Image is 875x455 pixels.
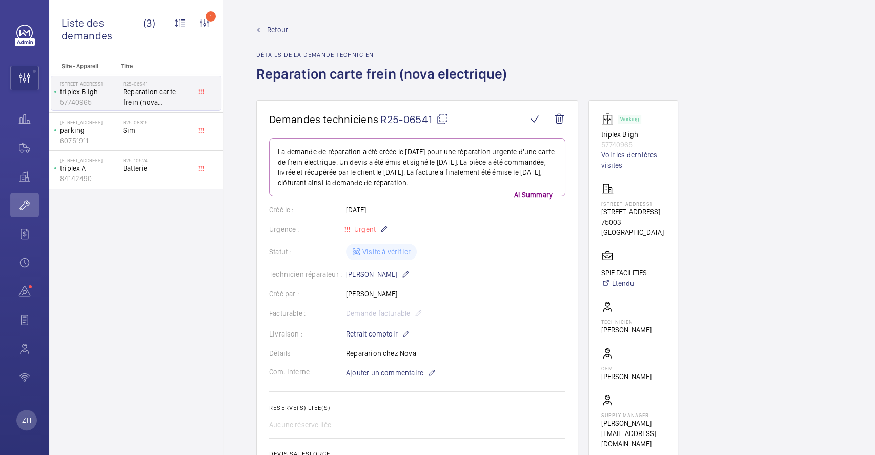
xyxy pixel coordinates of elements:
[123,81,191,87] h2: R25-06541
[123,157,191,163] h2: R25-10524
[123,125,191,135] span: Sim
[601,268,647,278] p: SPIE FACILITIES
[352,225,376,233] span: Urgent
[601,418,665,449] p: [PERSON_NAME][EMAIL_ADDRESS][DOMAIN_NAME]
[601,150,665,170] a: Voir les dernières visites
[601,201,665,207] p: [STREET_ADDRESS]
[380,113,449,126] span: R25-06541
[601,278,647,288] a: Étendu
[267,25,288,35] span: Retour
[256,65,513,100] h1: Reparation carte frein (nova electrique)
[510,190,557,200] p: AI Summary
[123,163,191,173] span: Batterie
[60,173,119,184] p: 84142490
[121,63,189,70] p: Titre
[60,119,119,125] p: [STREET_ADDRESS]
[60,163,119,173] p: triplex A
[22,415,31,425] p: ZH
[123,87,191,107] span: Reparation carte frein (nova electrique)
[278,147,557,188] p: La demande de réparation a été créée le [DATE] pour une réparation urgente d'une carte de frein é...
[269,404,565,411] h2: Réserve(s) liée(s)
[601,140,665,150] p: 57740965
[620,117,639,121] p: Working
[60,81,119,87] p: [STREET_ADDRESS]
[601,371,652,382] p: [PERSON_NAME]
[60,97,119,107] p: 57740965
[49,63,117,70] p: Site - Appareil
[60,87,119,97] p: triplex B igh
[123,119,191,125] h2: R25-08316
[601,217,665,238] p: 75003 [GEOGRAPHIC_DATA]
[60,157,119,163] p: [STREET_ADDRESS]
[601,319,652,325] p: Technicien
[601,365,652,371] p: CSM
[346,328,410,340] p: Retrait comptoir
[269,113,378,126] span: Demandes techniciens
[346,268,410,281] p: [PERSON_NAME]
[601,412,665,418] p: Supply manager
[62,16,143,42] span: Liste des demandes
[60,125,119,135] p: parking
[601,113,618,125] img: elevator.svg
[346,368,423,378] span: Ajouter un commentaire
[601,325,652,335] p: [PERSON_NAME]
[601,129,665,140] p: triplex B igh
[60,135,119,146] p: 60751911
[601,207,665,217] p: [STREET_ADDRESS]
[256,51,513,58] h2: Détails de la demande technicien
